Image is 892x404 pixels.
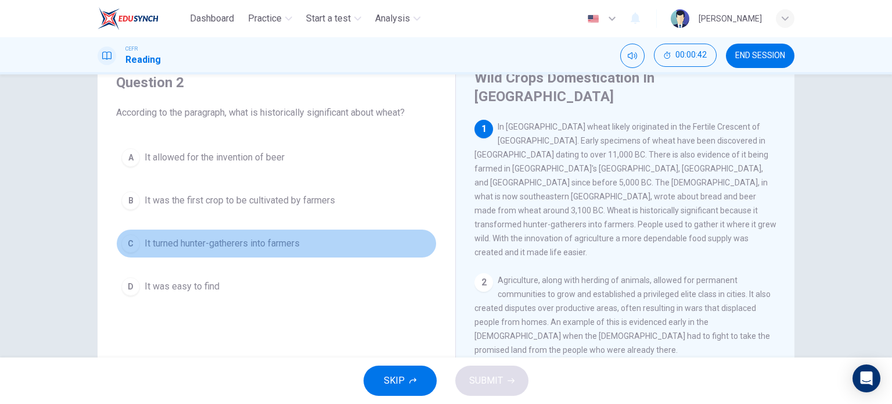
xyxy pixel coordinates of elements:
[306,12,351,26] span: Start a test
[185,8,239,29] button: Dashboard
[116,143,437,172] button: AIt allowed for the invention of beer
[116,73,437,92] h4: Question 2
[98,7,185,30] a: EduSynch logo
[121,277,140,296] div: D
[116,106,437,120] span: According to the paragraph, what is historically significant about wheat?
[474,122,776,257] span: In [GEOGRAPHIC_DATA] wheat likely originated in the Fertile Crescent of [GEOGRAPHIC_DATA]. Early ...
[121,234,140,253] div: C
[726,44,794,68] button: END SESSION
[371,8,425,29] button: Analysis
[121,148,140,167] div: A
[735,51,785,60] span: END SESSION
[116,272,437,301] button: DIt was easy to find
[243,8,297,29] button: Practice
[364,366,437,396] button: SKIP
[125,45,138,53] span: CEFR
[190,12,234,26] span: Dashboard
[474,69,773,106] h4: Wild Crops Domestication In [GEOGRAPHIC_DATA]
[145,151,285,165] span: It allowed for the invention of beer
[384,373,405,389] span: SKIP
[474,120,493,138] div: 1
[145,194,335,208] span: It was the first crop to be cultivated by farmers
[675,51,707,60] span: 00:00:42
[125,53,161,67] h1: Reading
[699,12,762,26] div: [PERSON_NAME]
[116,186,437,215] button: BIt was the first crop to be cultivated by farmers
[375,12,410,26] span: Analysis
[620,44,645,68] div: Mute
[116,229,437,258] button: CIt turned hunter-gatherers into farmers
[474,276,771,355] span: Agriculture, along with herding of animals, allowed for permanent communities to grow and establi...
[98,7,159,30] img: EduSynch logo
[248,12,282,26] span: Practice
[121,191,140,210] div: B
[671,9,689,28] img: Profile picture
[145,280,220,294] span: It was easy to find
[474,273,493,292] div: 2
[853,364,880,392] div: Open Intercom Messenger
[586,15,600,23] img: en
[145,237,300,251] span: It turned hunter-gatherers into farmers
[301,8,366,29] button: Start a test
[654,44,717,68] div: Hide
[654,44,717,67] button: 00:00:42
